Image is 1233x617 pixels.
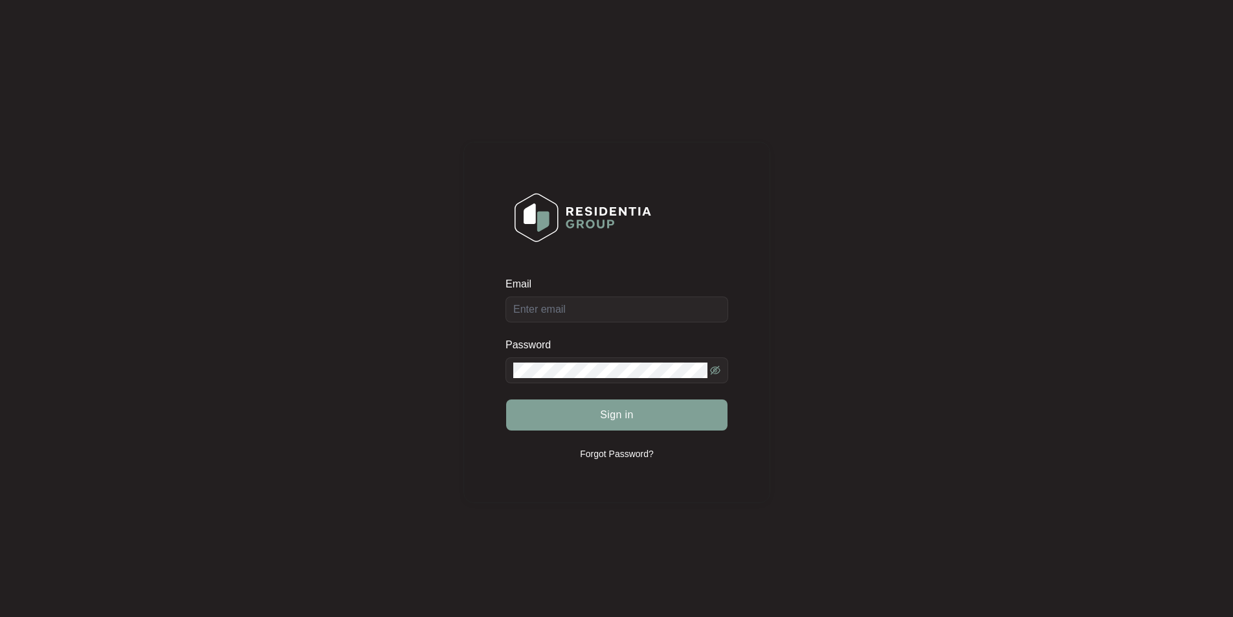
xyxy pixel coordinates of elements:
[710,365,720,376] span: eye-invisible
[505,278,540,291] label: Email
[506,399,728,431] button: Sign in
[513,363,707,378] input: Password
[505,297,728,322] input: Email
[600,407,634,423] span: Sign in
[580,447,654,460] p: Forgot Password?
[506,185,660,251] img: Login Logo
[505,339,561,352] label: Password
